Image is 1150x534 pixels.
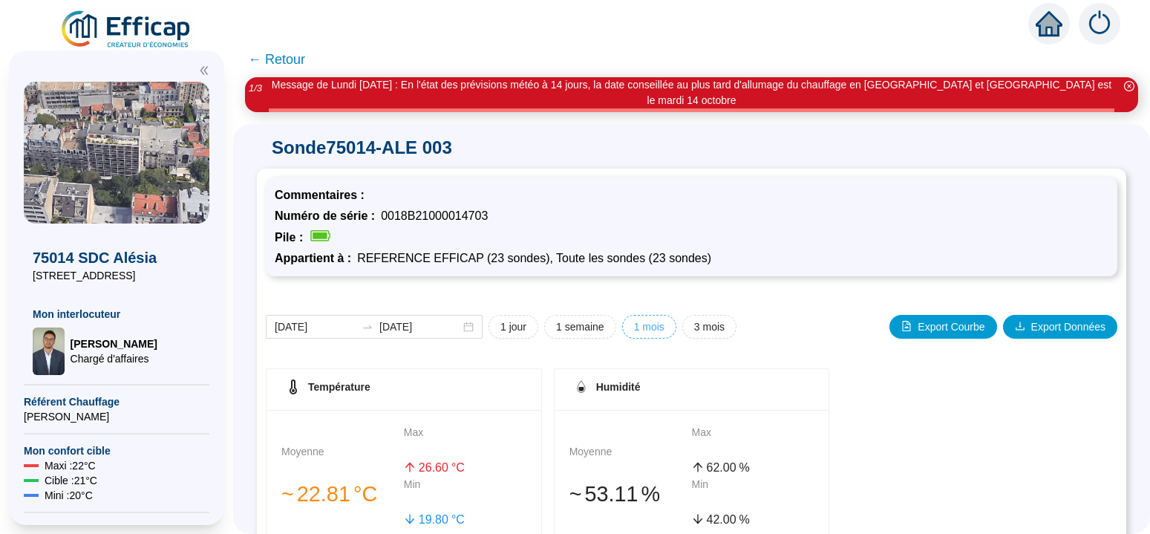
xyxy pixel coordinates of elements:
[707,461,720,474] span: 62
[353,478,377,510] span: °C
[1015,321,1025,331] span: download
[275,231,309,244] span: Pile :
[584,482,608,506] span: 53
[889,315,996,339] button: Export Courbe
[1031,319,1105,335] span: Export Données
[1079,3,1120,45] img: alerts
[634,319,664,335] span: 1 mois
[692,461,704,473] span: arrow-up
[45,458,96,473] span: Maxi : 22 °C
[269,77,1114,108] div: Message de Lundi [DATE] : En l'état des prévisions météo à 14 jours, la date conseillée au plus t...
[379,319,460,335] input: Date de fin
[901,321,912,331] span: file-image
[432,461,448,474] span: .60
[404,513,416,525] span: arrow-down
[404,425,526,456] div: Max
[249,82,262,94] i: 1 / 3
[1124,81,1134,91] span: close-circle
[622,315,676,339] button: 1 mois
[357,252,711,264] span: REFERENCE EFFICAP (23 sondes), Toute les sondes (23 sondes)
[544,315,616,339] button: 1 semaine
[918,319,984,335] span: Export Courbe
[199,65,209,76] span: double-left
[569,478,582,510] span: 󠁾~
[692,513,704,525] span: arrow-down
[1036,10,1062,37] span: home
[281,444,404,475] div: Moyenne
[248,49,305,70] span: ← Retour
[694,319,725,335] span: 3 mois
[419,513,432,526] span: 19
[321,482,350,506] span: .81
[596,381,641,393] span: Humidité
[489,315,538,339] button: 1 jour
[682,315,736,339] button: 3 mois
[692,425,814,456] div: Max
[297,482,321,506] span: 22
[419,461,432,474] span: 26
[362,321,373,333] span: swap-right
[33,268,200,283] span: [STREET_ADDRESS]
[71,351,157,366] span: Chargé d'affaires
[739,511,750,529] span: %
[24,394,209,409] span: Référent Chauffage
[33,328,65,375] img: Chargé d'affaires
[275,209,381,222] span: Numéro de série :
[404,477,526,508] div: Min
[719,513,736,526] span: .00
[719,461,736,474] span: .00
[739,459,750,477] span: %
[275,189,370,201] span: Commentaires :
[500,319,526,335] span: 1 jour
[33,307,200,322] span: Mon interlocuteur
[404,461,416,473] span: arrow-up
[275,252,357,264] span: Appartient à :
[609,482,638,506] span: .11
[381,209,488,222] span: 0018B21000014703
[692,477,814,508] div: Min
[1003,315,1117,339] button: Export Données
[275,319,356,335] input: Date de début
[451,511,465,529] span: °C
[24,409,209,424] span: [PERSON_NAME]
[707,513,720,526] span: 42
[308,381,370,393] span: Température
[257,136,1126,160] span: Sonde 75014-ALE 003
[451,459,465,477] span: °C
[432,513,448,526] span: .80
[362,321,373,333] span: to
[33,247,200,268] span: 75014 SDC Alésia
[569,444,692,475] div: Moyenne
[556,319,604,335] span: 1 semaine
[24,443,209,458] span: Mon confort cible
[71,336,157,351] span: [PERSON_NAME]
[59,9,194,51] img: efficap energie logo
[45,473,97,488] span: Cible : 21 °C
[45,488,93,503] span: Mini : 20 °C
[281,478,294,510] span: 󠁾~
[641,478,661,510] span: %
